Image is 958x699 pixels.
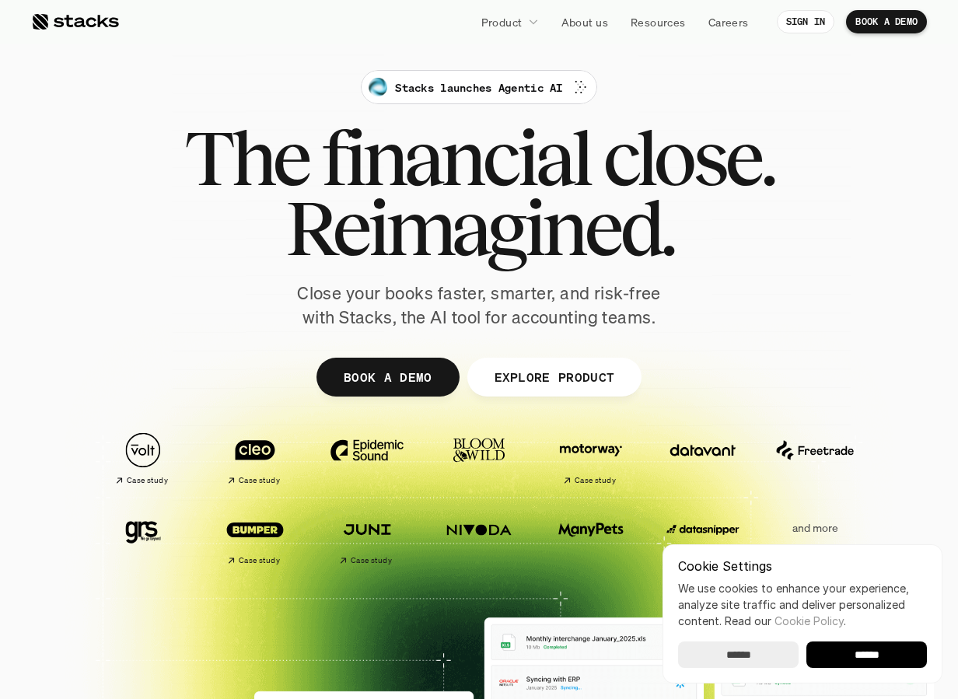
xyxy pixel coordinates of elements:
[351,556,392,565] h2: Case study
[184,360,252,371] a: Privacy Policy
[319,504,415,571] a: Case study
[395,79,562,96] p: Stacks launches Agentic AI
[561,14,608,30] p: About us
[344,365,432,388] p: BOOK A DEMO
[481,14,523,30] p: Product
[774,614,844,627] a: Cookie Policy
[285,281,673,330] p: Close your books faster, smarter, and risk-free with Stacks, the AI tool for accounting teams.
[239,476,280,485] h2: Case study
[575,476,616,485] h2: Case study
[95,425,191,492] a: Case study
[316,358,460,397] a: BOOK A DEMO
[494,365,614,388] p: EXPLORE PRODUCT
[321,123,589,193] span: financial
[699,8,758,36] a: Careers
[846,10,927,33] a: BOOK A DEMO
[631,14,686,30] p: Resources
[361,70,596,104] a: Stacks launches Agentic AI
[239,556,280,565] h2: Case study
[285,193,673,263] span: Reimagined.
[777,10,835,33] a: SIGN IN
[786,16,826,27] p: SIGN IN
[207,425,303,492] a: Case study
[552,8,617,36] a: About us
[855,16,918,27] p: BOOK A DEMO
[543,425,639,492] a: Case study
[678,560,927,572] p: Cookie Settings
[767,522,863,535] p: and more
[621,8,695,36] a: Resources
[467,358,642,397] a: EXPLORE PRODUCT
[725,614,846,627] span: Read our .
[127,476,168,485] h2: Case study
[207,504,303,571] a: Case study
[708,14,749,30] p: Careers
[603,123,774,193] span: close.
[184,123,308,193] span: The
[678,580,927,629] p: We use cookies to enhance your experience, analyze site traffic and deliver personalized content.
